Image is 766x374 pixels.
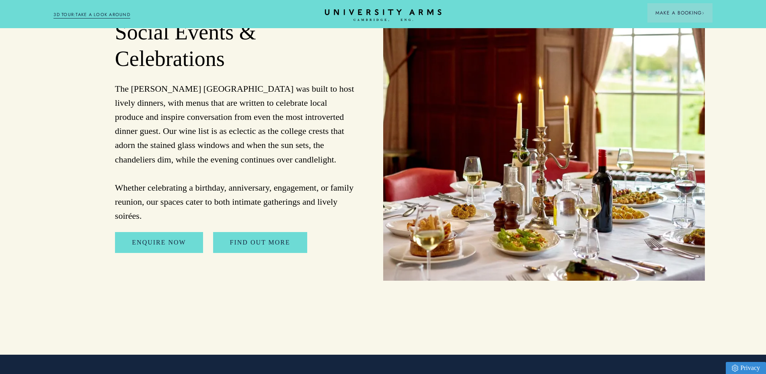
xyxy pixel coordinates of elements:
[647,3,713,23] button: Make a BookingArrow icon
[213,232,307,253] a: FIND OUT MORE
[325,9,442,22] a: Home
[732,365,738,372] img: Privacy
[115,82,355,223] p: The [PERSON_NAME] [GEOGRAPHIC_DATA] was built to host lively dinners, with menus that are written...
[115,19,355,72] h2: Social Events & Celebrations
[115,232,203,253] a: Enquire Now
[726,362,766,374] a: Privacy
[655,9,704,16] span: Make a Booking
[702,12,704,14] img: Arrow icon
[53,11,130,18] a: 3D TOUR:TAKE A LOOK AROUND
